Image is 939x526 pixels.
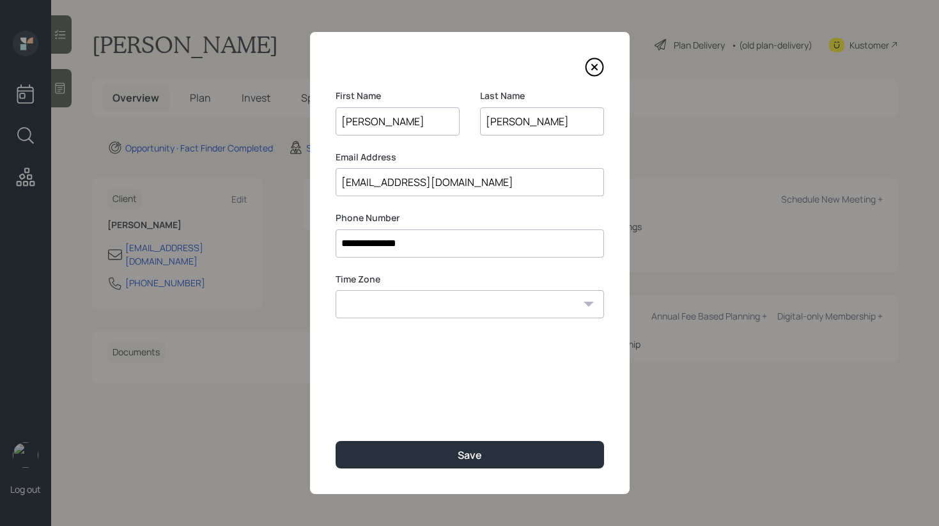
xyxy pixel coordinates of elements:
label: Last Name [480,89,604,102]
button: Save [336,441,604,468]
label: Time Zone [336,273,604,286]
label: Email Address [336,151,604,164]
label: Phone Number [336,212,604,224]
div: Save [458,448,482,462]
label: First Name [336,89,460,102]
